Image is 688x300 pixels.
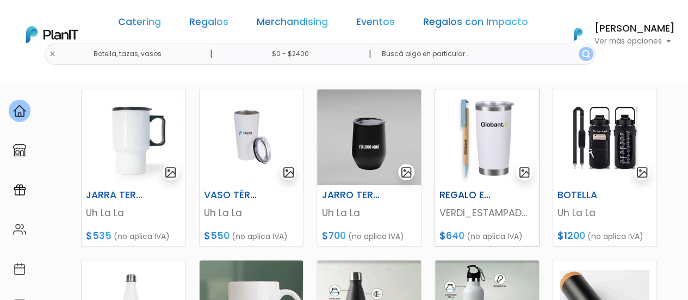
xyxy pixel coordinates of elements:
[56,10,157,32] div: ¿Necesitás ayuda?
[439,229,464,242] span: $640
[13,144,26,157] img: marketplace-4ceaa7011d94191e9ded77b95e3339b90024bf715f7c57f8cf31f2d8c509eaba.svg
[321,206,417,220] p: Uh La La
[114,231,170,242] span: (no aplica IVA)
[13,183,26,197] img: campaigns-02234683943229c281be62815700db0a1741e53638e28bf9629b52c665b00959.svg
[49,51,56,58] img: close-6986928ebcb1d6c9903e3b54e860dbc4d054630f23adef3a32610726dff6a82b.svg
[435,89,539,185] img: thumb_Captura_de_pantalla_2024-09-02_120042.png
[553,89,657,185] img: thumb_WhatsApp_Image_2023-10-13_at_12.42.04.jpg
[433,189,505,201] h6: REGALO EMPRESARIAL
[257,17,328,30] a: Merchandising
[13,223,26,236] img: people-662611757002400ad9ed0e3c099ab2801c6687ba6c219adb57efc949bc21e19d.svg
[439,206,535,220] p: VERDI_ESTAMPADOS
[204,206,299,220] p: Uh La La
[566,22,590,46] img: PlanIt Logo
[317,89,422,247] a: gallery-light JARRO TERMICO Uh La La $700 (no aplica IVA)
[204,229,230,242] span: $550
[317,89,421,185] img: thumb_Captura_de_pantalla_2023-07-10_122156.jpg
[348,231,404,242] span: (no aplica IVA)
[553,89,658,247] a: gallery-light BOTELLA Uh La La $1200 (no aplica IVA)
[368,47,371,60] p: |
[13,262,26,275] img: calendar-87d922413cdce8b2cf7b7f5f62616a5cf9e4887200fb71536465627b3292af00.svg
[282,166,295,179] img: gallery-light
[86,229,111,242] span: $535
[13,105,26,118] img: home-e721727adea9d79c4d83392d1f703f7f8bce08238fde08b1acbfd93340b81755.svg
[636,166,648,179] img: gallery-light
[189,17,228,30] a: Regalos
[209,47,212,60] p: |
[467,231,523,242] span: (no aplica IVA)
[373,44,595,65] input: Buscá algo en particular..
[423,17,528,30] a: Regalos con Impacto
[26,26,78,43] img: PlanIt Logo
[557,206,653,220] p: Uh La La
[551,189,623,201] h6: BOTELLA
[118,17,161,30] a: Catering
[164,166,177,179] img: gallery-light
[79,189,151,201] h6: JARRA TERMICA
[582,50,590,58] img: search_button-432b6d5273f82d61273b3651a40e1bd1b912527efae98b1b7a1b2c0702e16a8d.svg
[82,89,185,185] img: thumb_WhatsApp_Image_2023-06-26_at_17.05.32.jpeg
[518,166,531,179] img: gallery-light
[321,229,345,242] span: $700
[86,206,181,220] p: Uh La La
[199,89,304,247] a: gallery-light VASO TÉRMICO Uh La La $550 (no aplica IVA)
[356,17,395,30] a: Eventos
[557,229,585,242] span: $1200
[197,189,269,201] h6: VASO TÉRMICO
[587,231,643,242] span: (no aplica IVA)
[594,38,675,45] p: Ver más opciones
[315,189,387,201] h6: JARRO TERMICO
[200,89,303,185] img: thumb_924D10E0-301C-4A46-9193-67266101DCB0.jpeg
[400,166,413,179] img: gallery-light
[232,231,288,242] span: (no aplica IVA)
[81,89,186,247] a: gallery-light JARRA TERMICA Uh La La $535 (no aplica IVA)
[435,89,540,247] a: gallery-light REGALO EMPRESARIAL VERDI_ESTAMPADOS $640 (no aplica IVA)
[560,20,675,48] button: PlanIt Logo [PERSON_NAME] Ver más opciones
[594,24,675,34] h6: [PERSON_NAME]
